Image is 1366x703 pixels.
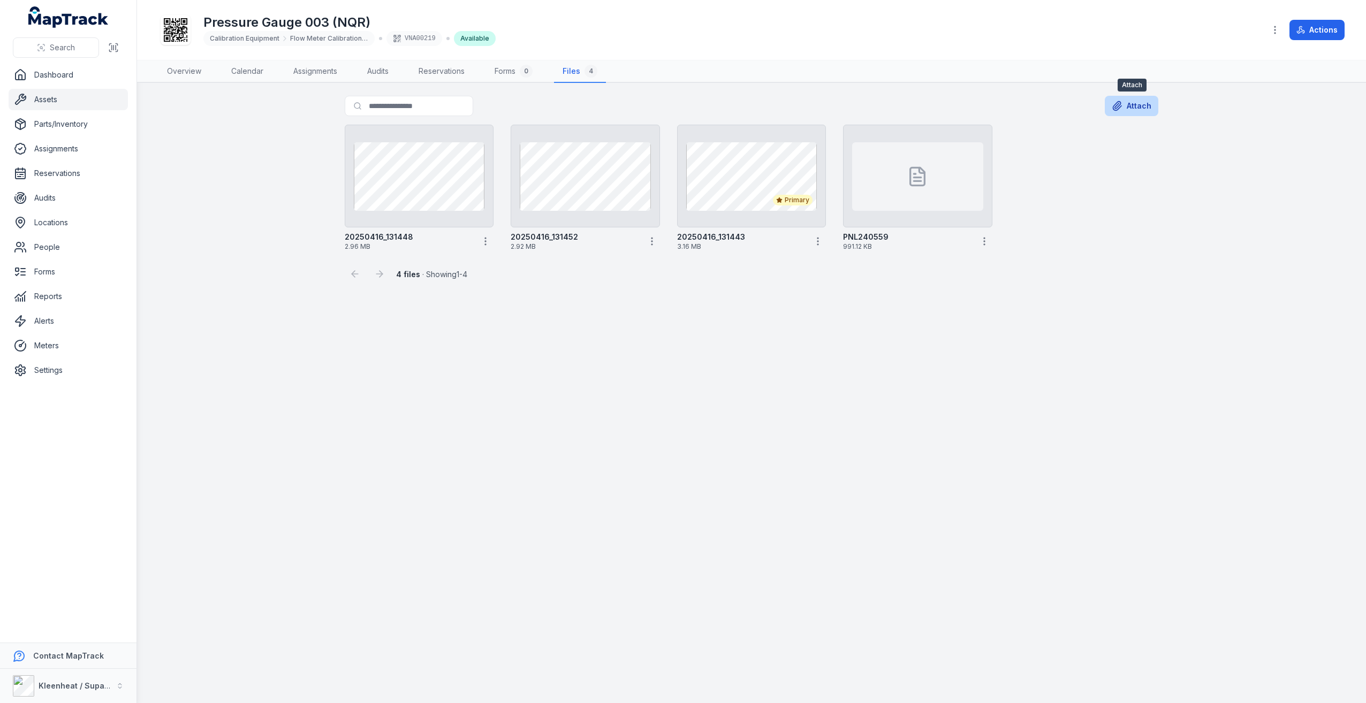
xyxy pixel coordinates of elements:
[9,89,128,110] a: Assets
[396,270,420,279] strong: 4 files
[9,64,128,86] a: Dashboard
[9,335,128,356] a: Meters
[9,212,128,233] a: Locations
[285,60,346,83] a: Assignments
[13,37,99,58] button: Search
[33,651,104,660] strong: Contact MapTrack
[9,163,128,184] a: Reservations
[773,195,813,205] div: Primary
[454,31,496,46] div: Available
[223,60,272,83] a: Calendar
[28,6,109,28] a: MapTrack
[843,242,972,251] span: 991.12 KB
[677,242,806,251] span: 3.16 MB
[843,232,889,242] strong: PNL240559
[50,42,75,53] span: Search
[511,232,578,242] strong: 20250416_131452
[9,187,128,209] a: Audits
[158,60,210,83] a: Overview
[486,60,541,83] a: Forms0
[1118,79,1147,91] span: Attach
[9,236,128,258] a: People
[203,14,496,31] h1: Pressure Gauge 003 (NQR)
[345,242,473,251] span: 2.96 MB
[9,360,128,381] a: Settings
[39,681,118,690] strong: Kleenheat / Supagas
[520,65,533,78] div: 0
[511,242,639,251] span: 2.92 MB
[410,60,473,83] a: Reservations
[9,138,128,159] a: Assignments
[210,34,279,43] span: Calibration Equipment
[396,270,467,279] span: · Showing 1 - 4
[9,310,128,332] a: Alerts
[1105,96,1158,116] button: Attach
[554,60,606,83] a: Files4
[386,31,442,46] div: VNA00219
[1289,20,1345,40] button: Actions
[9,261,128,282] a: Forms
[585,65,597,78] div: 4
[9,286,128,307] a: Reports
[677,232,745,242] strong: 20250416_131443
[9,113,128,135] a: Parts/Inventory
[290,34,368,43] span: Flow Meter Calibration Equipment
[359,60,397,83] a: Audits
[345,232,413,242] strong: 20250416_131448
